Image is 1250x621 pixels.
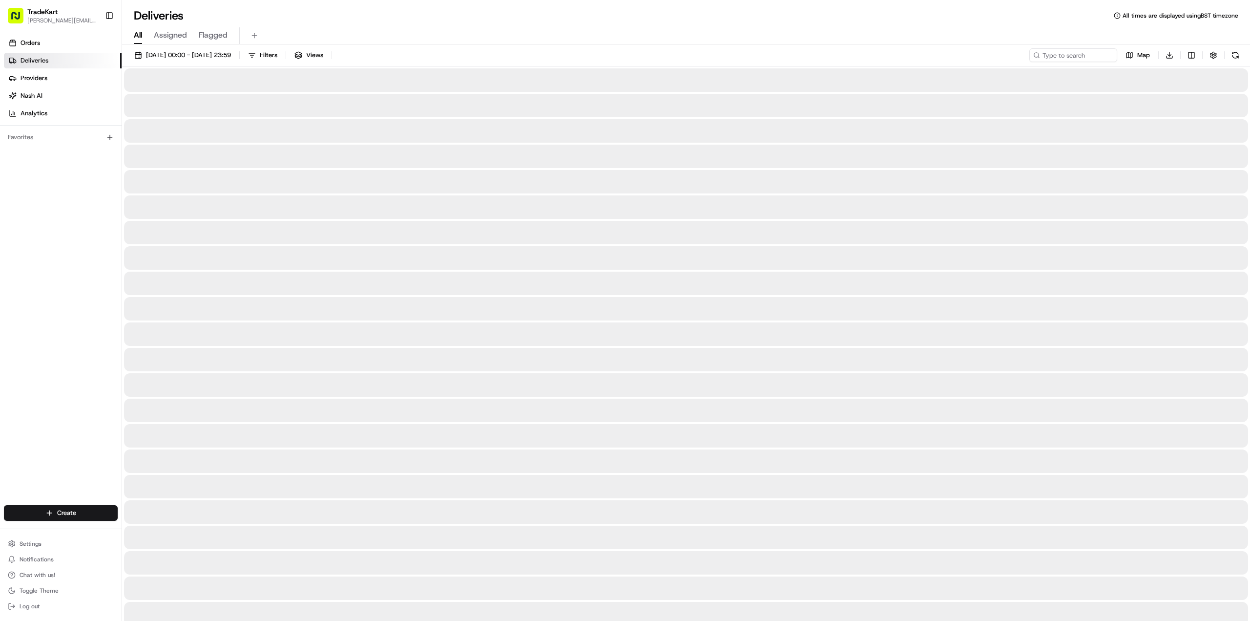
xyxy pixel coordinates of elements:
[4,4,101,27] button: TradeKart[PERSON_NAME][EMAIL_ADDRESS][DOMAIN_NAME]
[1121,48,1154,62] button: Map
[4,568,118,582] button: Chat with us!
[244,48,282,62] button: Filters
[199,29,228,41] span: Flagged
[27,7,58,17] button: TradeKart
[4,584,118,598] button: Toggle Theme
[154,29,187,41] span: Assigned
[20,540,42,548] span: Settings
[290,48,328,62] button: Views
[21,39,40,47] span: Orders
[4,537,118,551] button: Settings
[130,48,235,62] button: [DATE] 00:00 - [DATE] 23:59
[21,74,47,83] span: Providers
[21,56,48,65] span: Deliveries
[4,505,118,521] button: Create
[20,556,54,563] span: Notifications
[21,91,42,100] span: Nash AI
[1123,12,1238,20] span: All times are displayed using BST timezone
[20,571,55,579] span: Chat with us!
[4,600,118,613] button: Log out
[306,51,323,60] span: Views
[4,53,122,68] a: Deliveries
[4,35,122,51] a: Orders
[4,88,122,104] a: Nash AI
[260,51,277,60] span: Filters
[146,51,231,60] span: [DATE] 00:00 - [DATE] 23:59
[20,587,59,595] span: Toggle Theme
[1029,48,1117,62] input: Type to search
[20,602,40,610] span: Log out
[1137,51,1150,60] span: Map
[4,553,118,566] button: Notifications
[134,29,142,41] span: All
[4,106,122,121] a: Analytics
[1229,48,1242,62] button: Refresh
[4,70,122,86] a: Providers
[134,8,184,23] h1: Deliveries
[27,17,97,24] button: [PERSON_NAME][EMAIL_ADDRESS][DOMAIN_NAME]
[4,129,118,145] div: Favorites
[21,109,47,118] span: Analytics
[57,509,76,517] span: Create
